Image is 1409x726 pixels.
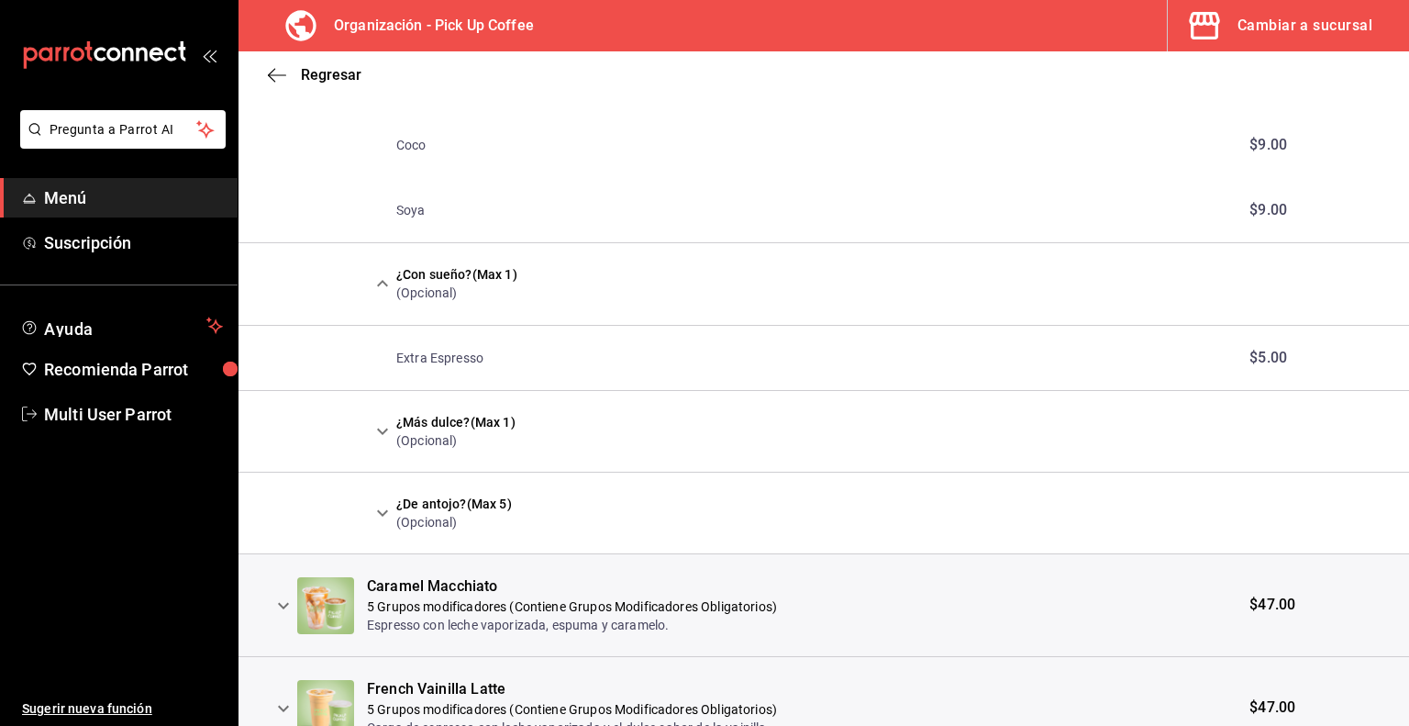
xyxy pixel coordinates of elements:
[367,268,398,299] button: expand row
[1249,136,1287,153] span: $9.00
[1249,698,1295,719] span: $47.00
[22,699,223,719] span: Sugerir nueva función
[1249,201,1287,218] span: $9.00
[396,513,512,531] p: (Opcional)
[1249,595,1295,616] span: $47.00
[396,284,517,302] p: (Opcional)
[367,616,777,634] p: Espresso con leche vaporizada, espuma y caramelo.
[396,495,512,513] div: ¿De antojo? (Max 5)
[44,357,223,382] span: Recomienda Parrot
[301,66,361,84] span: Regresar
[268,590,299,621] button: expand row
[202,48,216,62] button: open_drawer_menu
[20,110,226,149] button: Pregunta a Parrot AI
[367,416,398,447] button: expand row
[319,15,534,37] h3: Organización - Pick Up Coffee
[44,185,223,210] span: Menú
[396,265,517,284] div: ¿Con sueño? (Max 1)
[44,315,199,337] span: Ayuda
[367,497,398,529] button: expand row
[367,598,777,616] p: 5 Grupos modificadores (Contiene Grupos Modificadores Obligatorios)
[396,431,516,450] p: (Opcional)
[44,230,223,255] span: Suscripción
[367,576,777,598] div: Caramel Macchiato
[367,679,777,700] div: French Vainilla Latte
[297,577,354,634] img: Preview
[13,133,226,152] a: Pregunta a Parrot AI
[268,66,361,84] button: Regresar
[396,136,427,154] p: Coco
[1249,349,1287,366] span: $5.00
[396,201,426,219] p: Soya
[50,120,197,140] span: Pregunta a Parrot AI
[44,402,223,427] span: Multi User Parrot
[1237,13,1372,39] div: Cambiar a sucursal
[367,700,777,719] p: 5 Grupos modificadores (Contiene Grupos Modificadores Obligatorios)
[396,349,483,367] p: Extra Espresso
[396,413,516,431] div: ¿Más dulce? (Max 1)
[268,693,299,724] button: expand row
